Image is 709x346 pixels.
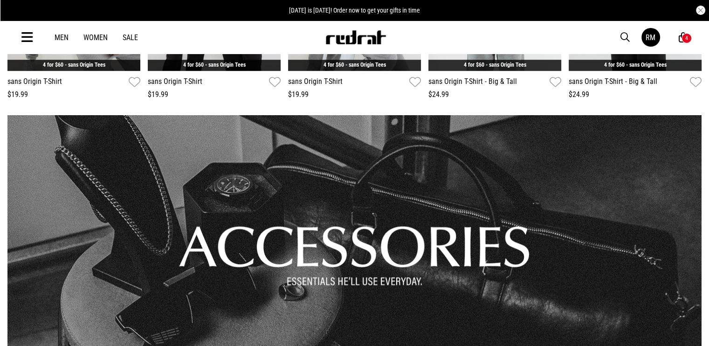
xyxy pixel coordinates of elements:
button: Open LiveChat chat widget [7,4,35,32]
div: $19.99 [7,89,140,100]
div: $19.99 [288,89,421,100]
a: 4 for $60 - sans Origin Tees [183,62,246,68]
a: 4 [679,33,688,42]
a: 4 for $60 - sans Origin Tees [43,62,105,68]
a: 4 for $60 - sans Origin Tees [324,62,386,68]
a: Women [83,33,108,42]
div: 4 [685,35,688,42]
span: [DATE] is [DATE]! Order now to get your gifts in time [289,7,420,14]
a: Sale [123,33,138,42]
a: sans Origin T-Shirt [288,76,343,89]
a: sans Origin T-Shirt [7,76,62,89]
a: sans Origin T-Shirt [148,76,202,89]
a: 4 for $60 - sans Origin Tees [464,62,526,68]
a: Men [55,33,69,42]
img: Redrat logo [325,30,386,44]
div: $24.99 [569,89,702,100]
a: sans Origin T-Shirt - Big & Tall [428,76,517,89]
div: $24.99 [428,89,561,100]
a: sans Origin T-Shirt - Big & Tall [569,76,657,89]
a: 4 for $60 - sans Origin Tees [604,62,667,68]
div: RM [646,33,655,42]
div: $19.99 [148,89,281,100]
